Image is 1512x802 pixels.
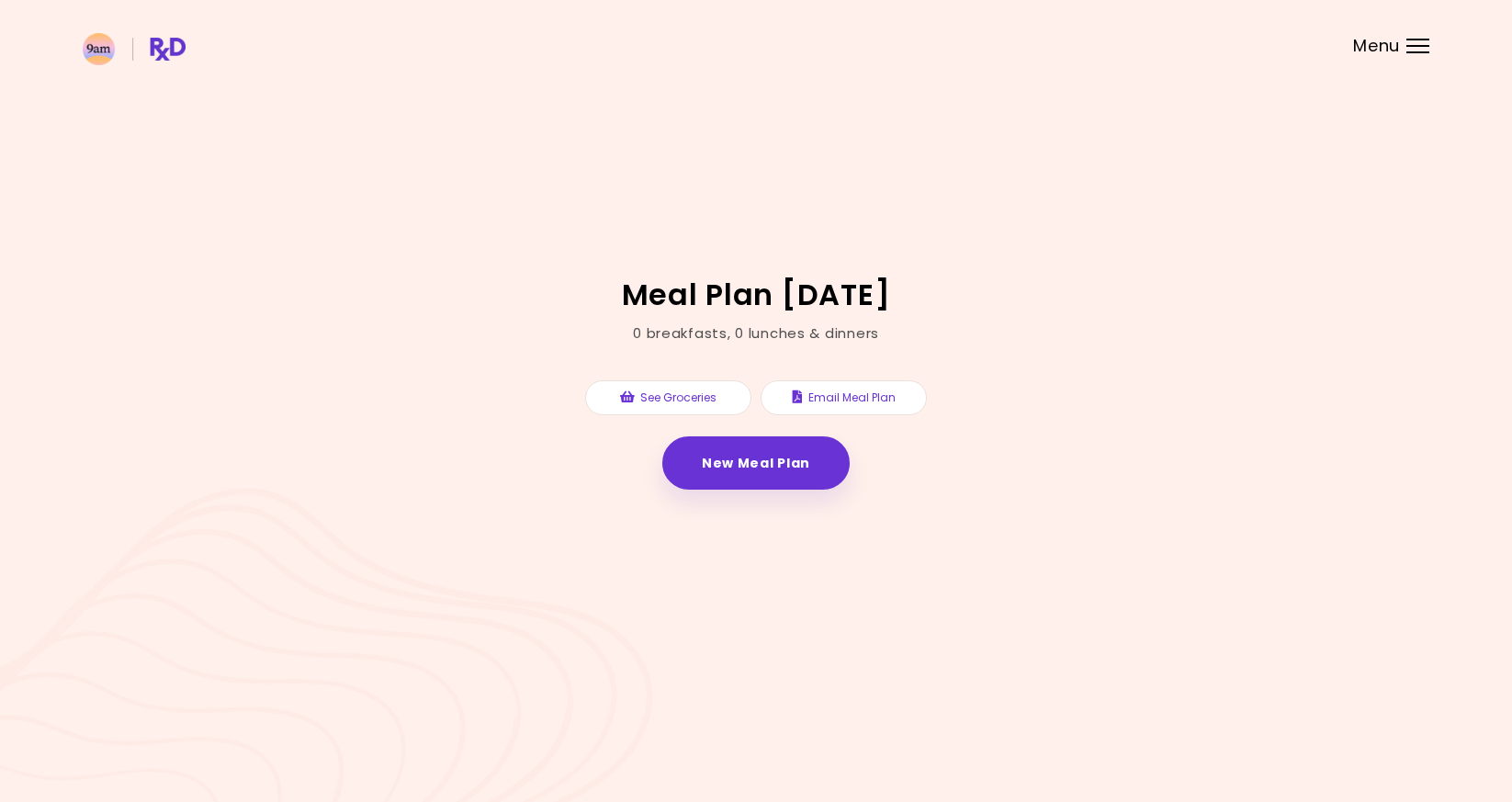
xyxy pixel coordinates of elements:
[83,33,186,65] img: RxDiet
[622,280,891,310] h2: Meal Plan [DATE]
[633,323,879,345] div: 0 breakfasts , 0 lunches & dinners
[585,380,751,415] button: See Groceries
[1353,38,1400,54] span: Menu
[662,436,850,490] a: New Meal Plan
[761,380,927,415] button: Email Meal Plan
